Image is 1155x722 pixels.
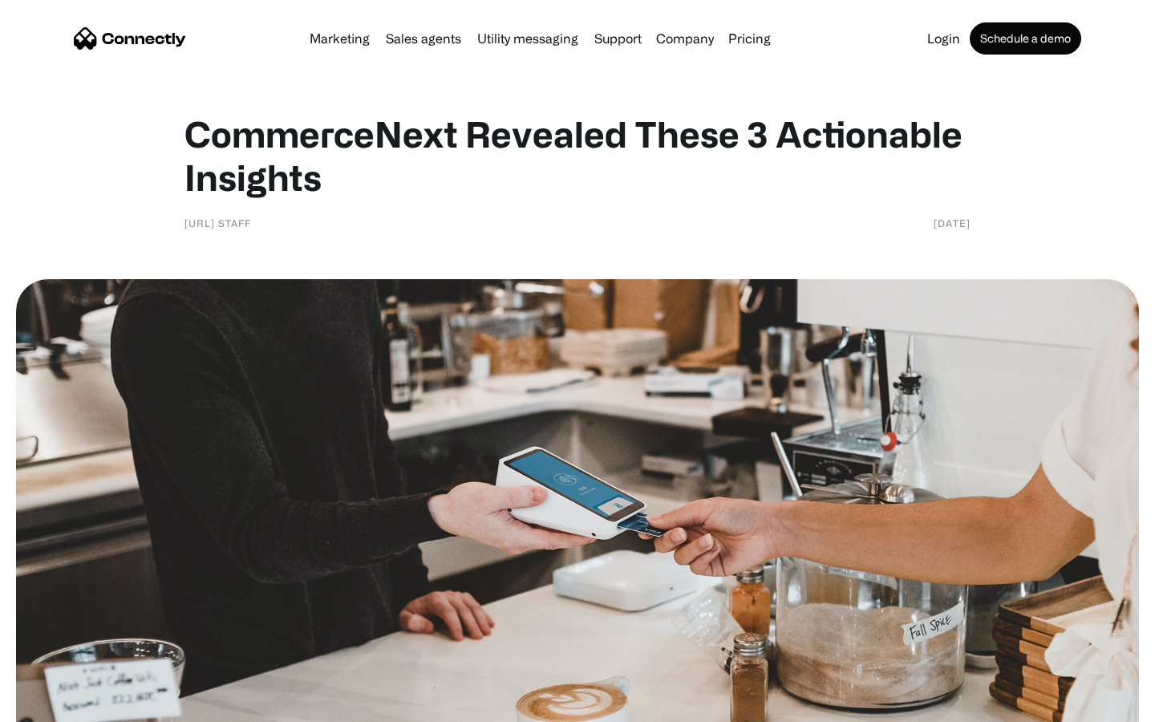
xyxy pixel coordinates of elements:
[722,32,777,45] a: Pricing
[16,694,96,716] aside: Language selected: English
[471,32,585,45] a: Utility messaging
[588,32,648,45] a: Support
[184,215,251,231] div: [URL] Staff
[970,22,1081,55] a: Schedule a demo
[656,27,714,50] div: Company
[934,215,971,231] div: [DATE]
[32,694,96,716] ul: Language list
[184,112,971,199] h1: CommerceNext Revealed These 3 Actionable Insights
[921,32,967,45] a: Login
[303,32,376,45] a: Marketing
[379,32,468,45] a: Sales agents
